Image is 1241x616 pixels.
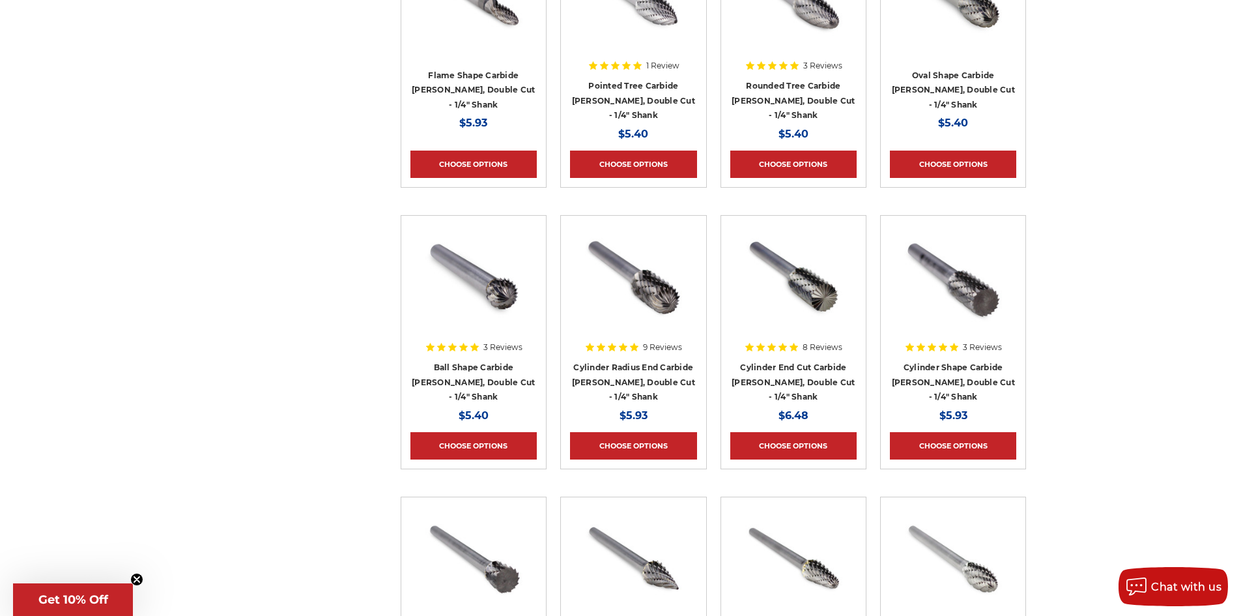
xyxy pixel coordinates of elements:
a: Ball Shape Carbide [PERSON_NAME], Double Cut - 1/4" Shank [412,362,535,402]
a: Choose Options [890,432,1016,460]
img: SA-3 Cylinder shape carbide bur 1/4" shank [901,225,1005,329]
a: Cylinder Radius End Carbide [PERSON_NAME], Double Cut - 1/4" Shank [572,362,695,402]
img: Round End Cylinder shape carbide bur 1/4" shank [581,225,685,329]
a: Choose Options [410,432,537,460]
span: Get 10% Off [38,593,108,607]
span: $5.40 [938,117,968,129]
a: Cylinder Shape Carbide [PERSON_NAME], Double Cut - 1/4" Shank [892,362,1015,402]
img: ball shape carbide bur 1/4" shank [421,225,526,329]
span: $5.40 [459,409,489,422]
a: Choose Options [730,432,857,460]
span: $5.93 [939,409,967,422]
a: Oval Shape Carbide [PERSON_NAME], Double Cut - 1/4" Shank [892,70,1015,110]
a: ball shape carbide bur 1/4" shank [410,225,537,351]
span: $5.40 [778,128,808,140]
img: CBSL-51D taper shape carbide burr 1/8" shank [741,506,846,611]
a: Round End Cylinder shape carbide bur 1/4" shank [570,225,696,351]
button: Chat with us [1119,567,1228,606]
a: Cylinder End Cut Carbide [PERSON_NAME], Double Cut - 1/4" Shank [732,362,855,402]
img: CBSH-51D flame shape carbide burr 1/8" shank [901,506,1005,611]
span: $5.40 [618,128,648,140]
div: Get 10% OffClose teaser [13,583,133,616]
a: Choose Options [570,432,696,460]
a: Flame Shape Carbide [PERSON_NAME], Double Cut - 1/4" Shank [412,70,535,110]
button: Close teaser [130,573,143,586]
span: $5.93 [459,117,487,129]
a: Choose Options [890,151,1016,178]
a: Rounded Tree Carbide [PERSON_NAME], Double Cut - 1/4" Shank [732,81,855,120]
a: Choose Options [410,151,537,178]
img: End Cut Cylinder shape carbide bur 1/4" shank [741,225,846,329]
a: SA-3 Cylinder shape carbide bur 1/4" shank [890,225,1016,351]
span: Chat with us [1151,581,1221,593]
span: $5.93 [620,409,648,422]
a: Pointed Tree Carbide [PERSON_NAME], Double Cut - 1/4" Shank [572,81,695,120]
span: $6.48 [778,409,808,422]
a: End Cut Cylinder shape carbide bur 1/4" shank [730,225,857,351]
a: Choose Options [730,151,857,178]
img: CBSN-51D inverted cone shape carbide burr 1/8" shank [421,506,526,611]
a: Choose Options [570,151,696,178]
img: CBSM-51D pointed cone shape carbide burr 1/8" shank [581,506,685,611]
